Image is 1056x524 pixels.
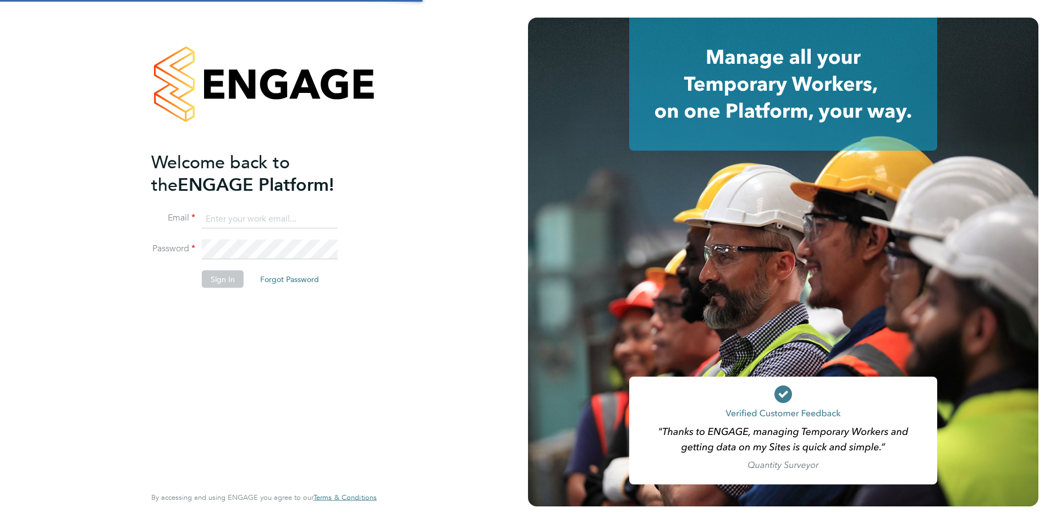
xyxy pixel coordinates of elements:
span: By accessing and using ENGAGE you agree to our [151,493,377,502]
label: Email [151,212,195,224]
button: Sign In [202,271,244,288]
span: Welcome back to the [151,151,290,195]
input: Enter your work email... [202,209,338,229]
h2: ENGAGE Platform! [151,151,366,196]
button: Forgot Password [251,271,328,288]
a: Terms & Conditions [313,493,377,502]
label: Password [151,243,195,255]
